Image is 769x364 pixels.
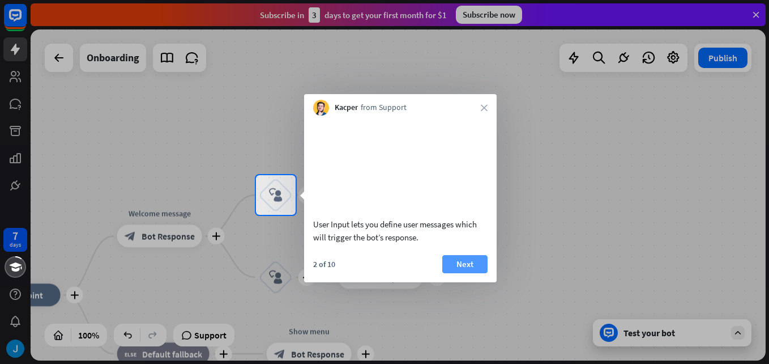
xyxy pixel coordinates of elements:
div: User Input lets you define user messages which will trigger the bot’s response. [313,218,488,244]
span: Kacper [335,102,358,113]
i: block_user_input [269,188,283,202]
div: 2 of 10 [313,259,335,269]
span: from Support [361,102,407,113]
button: Open LiveChat chat widget [9,5,43,39]
button: Next [442,255,488,273]
i: close [481,104,488,111]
